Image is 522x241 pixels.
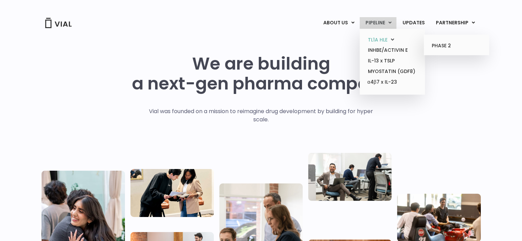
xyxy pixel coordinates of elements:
a: UPDATES [397,17,430,29]
a: INHBE/ACTIVIN E [362,45,422,56]
img: Two people looking at a paper talking. [130,169,214,217]
a: PARTNERSHIPMenu Toggle [430,17,480,29]
a: MYOSTATIN (GDF8) [362,66,422,77]
img: Vial Logo [45,18,72,28]
a: PHASE 2 [426,40,486,51]
a: TL1A HLEMenu Toggle [362,35,422,45]
a: IL-13 x TSLP [362,56,422,66]
a: α4β7 x IL-23 [362,77,422,88]
img: Three people working in an office [308,153,392,201]
a: PIPELINEMenu Toggle [360,17,396,29]
h1: We are building a next-gen pharma company [132,54,391,94]
a: ABOUT USMenu Toggle [317,17,359,29]
p: Vial was founded on a mission to reimagine drug development by building for hyper scale. [142,107,380,124]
